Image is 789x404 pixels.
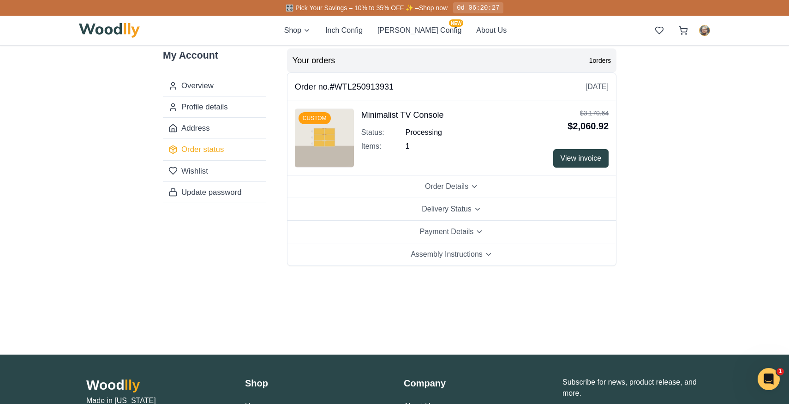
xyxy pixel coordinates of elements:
[453,2,503,13] div: 0d 06:20:27
[295,109,354,168] img: Minimalist TV Console
[568,109,609,118] div: $3,170.64
[163,48,266,69] h2: My Account
[586,81,609,92] span: [DATE]
[163,160,266,181] a: Wishlist
[287,198,616,221] button: Delivery Status
[287,221,616,243] button: Payment Details
[361,109,444,121] h4: Minimalist TV Console
[245,377,385,390] h3: Shop
[163,181,266,203] a: Update password
[699,25,710,36] img: Mikey Haverman
[419,4,448,12] a: Shop now
[286,4,418,12] span: 🎛️ Pick Your Savings – 10% to 35% OFF ✨ –
[699,25,710,36] button: Mikey Haverman
[420,226,474,237] span: Payment Details
[287,243,616,265] button: Assembly Instructions
[404,377,544,390] h3: Company
[163,117,266,139] a: Address
[163,75,266,96] a: Overview
[406,127,442,138] span: processing
[425,181,468,192] span: Order Details
[589,56,611,65] span: 1 orders
[295,80,394,93] h3: Order no. #WTL250913931
[86,377,227,393] h2: Wood
[406,141,410,152] span: 1
[377,25,461,36] button: [PERSON_NAME] ConfigNEW
[293,54,335,67] h2: Your orders
[758,368,780,390] iframe: Intercom live chat
[562,377,703,399] p: Subscribe for news, product release, and more.
[422,204,472,215] span: Delivery Status
[449,19,463,27] span: NEW
[284,25,311,36] button: Shop
[568,120,609,133] div: $2,060.92
[361,127,406,138] span: Status:
[299,112,331,124] div: CUSTOM
[79,23,140,38] img: Woodlly
[125,377,140,392] span: lly
[325,25,363,36] button: Inch Config
[553,149,609,168] button: View invoice
[561,153,602,164] span: View invoice
[476,25,507,36] button: About Us
[361,141,406,152] span: Items:
[777,368,784,375] span: 1
[287,175,616,198] button: Order Details
[411,249,483,260] span: Assembly Instructions
[163,139,266,160] a: Order status
[163,96,266,117] a: Profile details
